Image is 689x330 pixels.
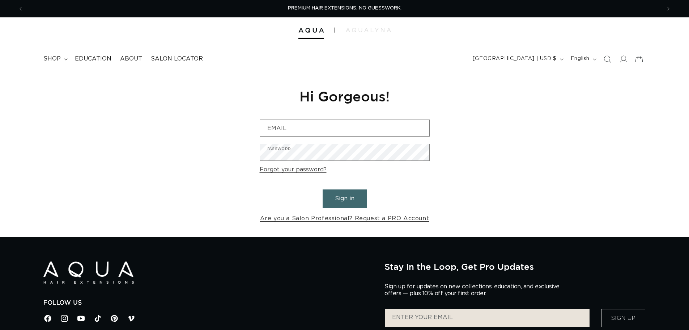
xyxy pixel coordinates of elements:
a: Are you a Salon Professional? Request a PRO Account [260,213,429,224]
h1: Hi Gorgeous! [260,87,430,105]
span: [GEOGRAPHIC_DATA] | USD $ [473,55,557,63]
button: Sign Up [601,309,645,327]
a: Education [71,51,116,67]
span: PREMIUM HAIR EXTENSIONS. NO GUESSWORK. [288,6,401,11]
span: Education [75,55,111,63]
summary: Search [599,51,615,67]
img: Aqua Hair Extensions [298,28,324,33]
button: Previous announcement [13,2,29,16]
button: English [566,52,599,66]
img: Aqua Hair Extensions [43,262,134,284]
span: shop [43,55,61,63]
button: Sign in [323,189,367,208]
input: ENTER YOUR EMAIL [385,309,590,327]
p: Sign up for updates on new collections, education, and exclusive offers — plus 10% off your first... [384,283,565,297]
button: Next announcement [660,2,676,16]
span: English [571,55,590,63]
img: aqualyna.com [346,28,391,32]
span: Salon Locator [151,55,203,63]
h2: Follow Us [43,299,374,307]
input: Email [260,120,429,136]
a: Salon Locator [146,51,207,67]
a: Forgot your password? [260,164,327,175]
h2: Stay in the Loop, Get Pro Updates [384,262,646,272]
span: About [120,55,142,63]
summary: shop [39,51,71,67]
a: About [116,51,146,67]
button: [GEOGRAPHIC_DATA] | USD $ [468,52,566,66]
